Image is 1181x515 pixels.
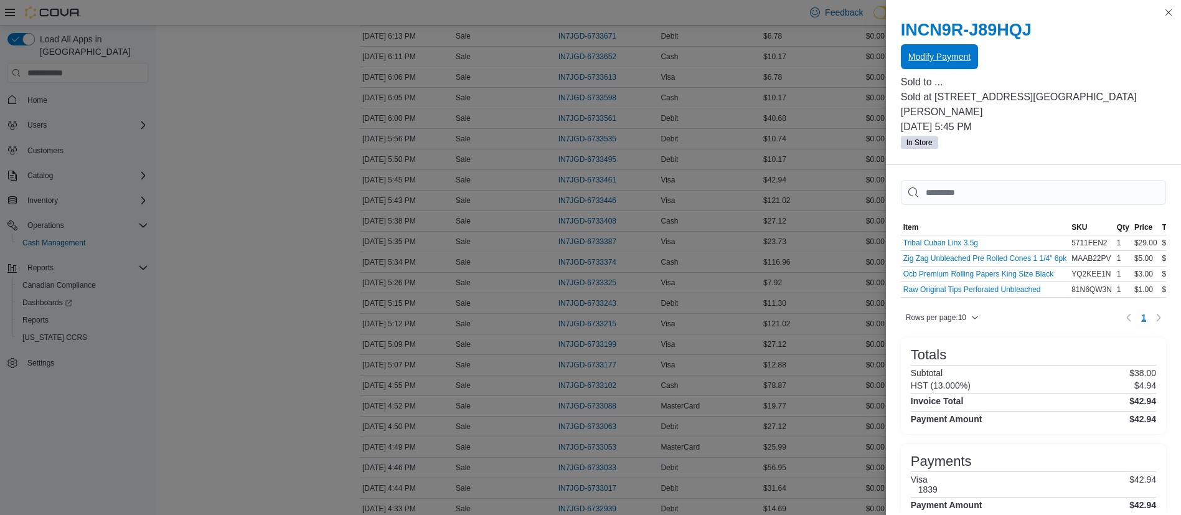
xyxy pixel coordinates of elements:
[1134,222,1152,232] span: Price
[1071,269,1111,279] span: YQ2KEE1N
[1114,235,1132,250] div: 1
[1114,251,1132,266] div: 1
[906,137,933,148] span: In Store
[1132,282,1160,297] div: $1.00
[1121,310,1136,325] button: Previous page
[1129,500,1156,510] h4: $42.94
[911,368,943,378] h6: Subtotal
[903,270,1053,278] button: Ocb Premium Rolling Papers King Size Black
[1129,396,1156,406] h4: $42.94
[1136,308,1151,328] ul: Pagination for table: MemoryTable from EuiInMemoryTable
[903,285,1041,294] button: Raw Original Tips Perforated Unbleached
[1114,282,1132,297] div: 1
[1134,380,1156,390] p: $4.94
[911,347,946,362] h3: Totals
[1121,308,1166,328] nav: Pagination for table: MemoryTable from EuiInMemoryTable
[903,254,1066,263] button: Zig Zag Unbleached Pre Rolled Cones 1 1/4" 6pk
[1069,220,1114,235] button: SKU
[908,50,971,63] span: Modify Payment
[1129,368,1156,378] p: $38.00
[911,454,972,469] h3: Payments
[901,310,984,325] button: Rows per page:10
[1141,311,1146,324] span: 1
[1129,414,1156,424] h4: $42.94
[1132,220,1160,235] button: Price
[1162,222,1180,232] span: Total
[1071,238,1107,248] span: 5711FEN2
[1151,310,1166,325] button: Next page
[1071,285,1112,295] span: 81N6QW3N
[1071,253,1111,263] span: MAAB22PV
[901,120,1166,135] p: [DATE] 5:45 PM
[1132,235,1160,250] div: $29.00
[1114,267,1132,281] div: 1
[901,220,1069,235] button: Item
[1136,308,1151,328] button: Page 1 of 1
[1114,220,1132,235] button: Qty
[1161,5,1176,20] button: Close this dialog
[901,90,1166,120] p: Sold at [STREET_ADDRESS][GEOGRAPHIC_DATA] [PERSON_NAME]
[901,44,978,69] button: Modify Payment
[918,484,938,494] h6: 1839
[903,222,919,232] span: Item
[911,414,982,424] h4: Payment Amount
[911,500,982,510] h4: Payment Amount
[911,396,964,406] h4: Invoice Total
[906,313,966,323] span: Rows per page : 10
[911,380,971,390] h6: HST (13.000%)
[901,180,1166,205] input: This is a search bar. As you type, the results lower in the page will automatically filter.
[1132,251,1160,266] div: $5.00
[903,239,978,247] button: Tribal Cuban Linx 3.5g
[901,136,938,149] span: In Store
[1129,475,1156,494] p: $42.94
[901,75,1166,90] p: Sold to ...
[1117,222,1129,232] span: Qty
[1071,222,1087,232] span: SKU
[911,475,938,484] h6: Visa
[1132,267,1160,281] div: $3.00
[901,20,1166,40] h2: INCN9R-J89HQJ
